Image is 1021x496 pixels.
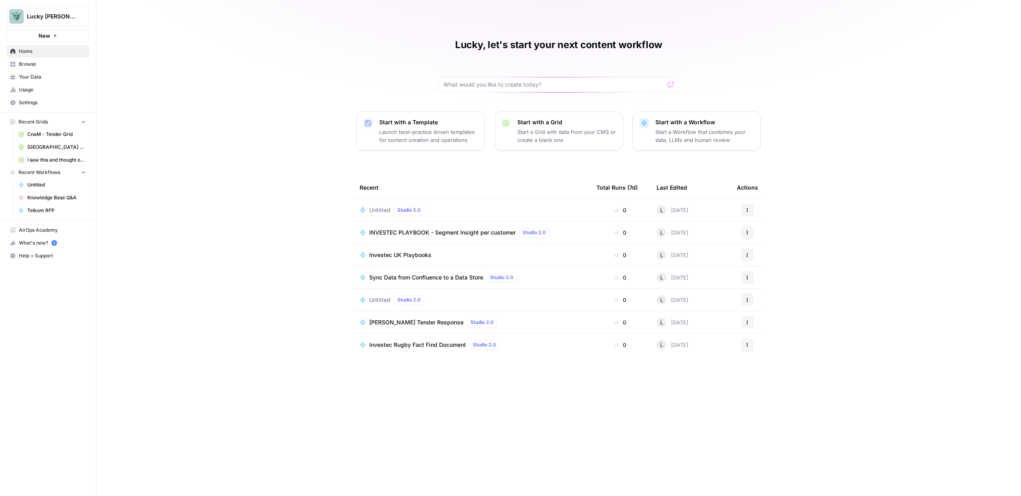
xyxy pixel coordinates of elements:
div: 0 [596,341,644,349]
a: Telkom RFP [15,204,89,217]
span: Studio 2.0 [490,274,513,281]
span: Untitled [369,206,391,214]
span: L [660,273,663,281]
p: Start a Workflow that combines your data, LLMs and human review [655,128,754,144]
span: Studio 2.0 [523,229,546,236]
div: Recent [360,176,584,198]
a: CnaM - Tender Grid [15,128,89,141]
a: Investec Rugby Fact Find DocumentStudio 2.0 [360,340,584,350]
span: L [660,318,663,326]
span: L [660,206,663,214]
button: What's new? 5 [6,237,89,249]
div: Actions [737,176,758,198]
a: Usage [6,83,89,96]
span: [GEOGRAPHIC_DATA] Tender - Stories [27,144,86,151]
a: Sync Data from Confluence to a Data StoreStudio 2.0 [360,273,584,282]
div: 0 [596,229,644,237]
div: 0 [596,206,644,214]
button: Start with a WorkflowStart a Workflow that combines your data, LLMs and human review [633,111,761,151]
a: UntitledStudio 2.0 [360,295,584,305]
div: What's new? [7,237,89,249]
a: [GEOGRAPHIC_DATA] Tender - Stories [15,141,89,154]
a: Home [6,45,89,58]
h1: Lucky, let's start your next content workflow [455,38,662,51]
p: Start with a Template [379,118,478,126]
div: [DATE] [657,250,688,260]
span: L [660,229,663,237]
input: What would you like to create today? [443,81,664,89]
span: CnaM - Tender Grid [27,131,86,138]
span: Help + Support [19,252,86,259]
span: Investec UK Playbooks [369,251,431,259]
span: Sync Data from Confluence to a Data Store [369,273,483,281]
span: L [660,296,663,304]
span: AirOps Academy [19,227,86,234]
div: 0 [596,318,644,326]
span: L [660,341,663,349]
span: Lucky [PERSON_NAME] [27,12,75,20]
div: Total Runs (7d) [596,176,638,198]
div: [DATE] [657,318,688,327]
button: Recent Workflows [6,166,89,178]
span: Settings [19,99,86,106]
div: [DATE] [657,340,688,350]
span: Investec Rugby Fact Find Document [369,341,466,349]
div: 0 [596,273,644,281]
p: Start with a Workflow [655,118,754,126]
p: Start with a Grid [517,118,616,126]
span: INVESTEC PLAYBOOK - Segment Insight per customer [369,229,516,237]
a: [PERSON_NAME] Tender ResponseStudio 2.0 [360,318,584,327]
span: Studio 2.0 [397,296,421,304]
span: Recent Workflows [18,169,60,176]
p: Start a Grid with data from your CMS or create a blank one [517,128,616,144]
span: L [660,251,663,259]
text: 5 [53,241,55,245]
button: Help + Support [6,249,89,262]
div: 0 [596,251,644,259]
span: Telkom RFP [27,207,86,214]
a: Investec UK Playbooks [360,251,584,259]
div: [DATE] [657,273,688,282]
a: INVESTEC PLAYBOOK - Segment Insight per customerStudio 2.0 [360,228,584,237]
a: Untitled [15,178,89,191]
div: 0 [596,296,644,304]
a: Browse [6,58,89,71]
span: Studio 2.0 [473,341,496,348]
button: Recent Grids [6,116,89,128]
div: [DATE] [657,205,688,215]
button: New [6,30,89,42]
span: Knowledge Base Q&A [27,194,86,201]
span: Usage [19,86,86,93]
span: [PERSON_NAME] Tender Response [369,318,464,326]
p: Launch best-practice driven templates for content creation and operations [379,128,478,144]
span: Untitled [369,296,391,304]
img: Lucky Beard Logo [9,9,24,24]
a: 5 [51,240,57,246]
span: Studio 2.0 [397,206,421,214]
button: Start with a GridStart a Grid with data from your CMS or create a blank one [494,111,623,151]
a: UntitledStudio 2.0 [360,205,584,215]
a: Settings [6,96,89,109]
div: [DATE] [657,295,688,305]
a: AirOps Academy [6,224,89,237]
a: I saw this and thought of you - Generator Grid [15,154,89,166]
span: New [39,32,50,40]
span: Your Data [19,73,86,81]
a: Your Data [6,71,89,83]
span: Untitled [27,181,86,188]
span: Home [19,48,86,55]
span: I saw this and thought of you - Generator Grid [27,156,86,164]
a: Knowledge Base Q&A [15,191,89,204]
div: Last Edited [657,176,687,198]
div: [DATE] [657,228,688,237]
button: Workspace: Lucky Beard [6,6,89,26]
button: Start with a TemplateLaunch best-practice driven templates for content creation and operations [356,111,485,151]
span: Browse [19,61,86,68]
span: Recent Grids [18,118,48,126]
span: Studio 2.0 [470,319,494,326]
